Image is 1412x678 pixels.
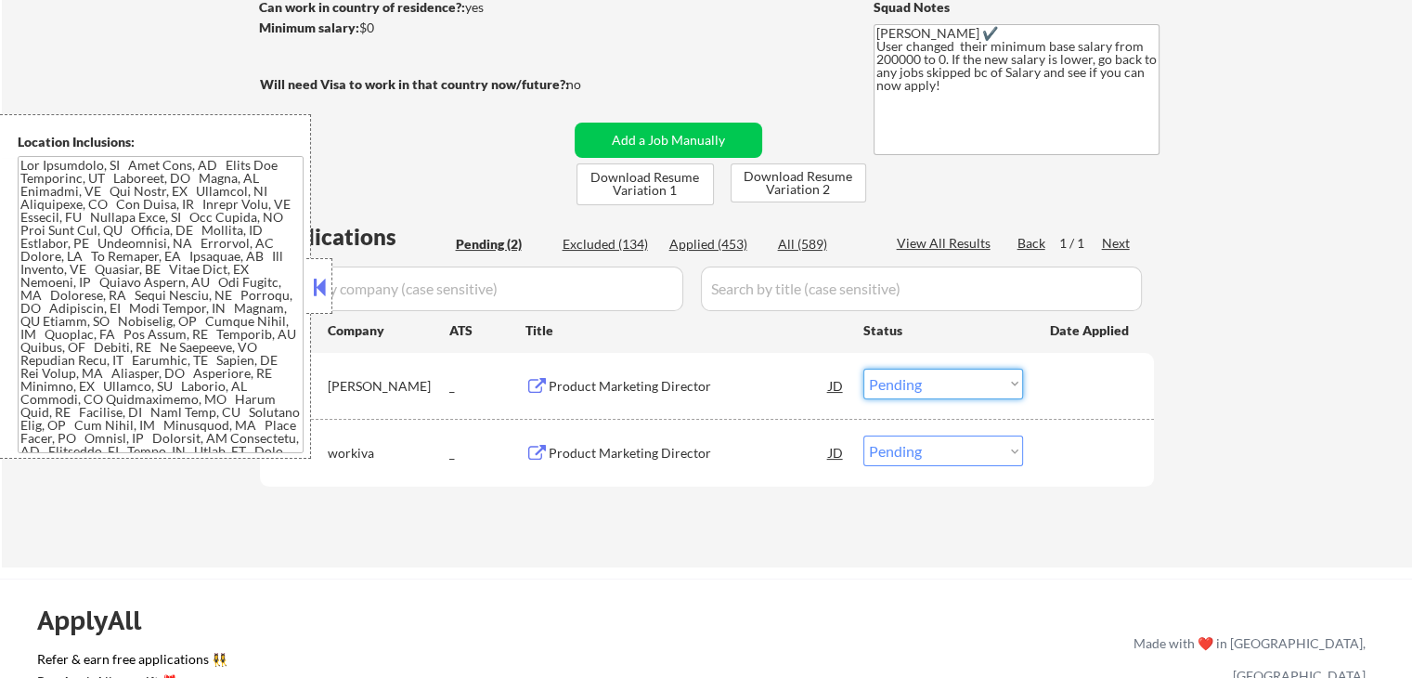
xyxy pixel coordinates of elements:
[456,235,549,254] div: Pending (2)
[701,267,1142,311] input: Search by title (case sensitive)
[897,234,996,253] div: View All Results
[266,226,449,248] div: Applications
[566,75,619,94] div: no
[259,20,359,35] strong: Minimum salary:
[259,19,568,37] div: $0
[18,133,304,151] div: Location Inclusions:
[549,377,829,396] div: Product Marketing Director
[575,123,762,158] button: Add a Job Manually
[328,444,449,463] div: workiva
[449,321,525,340] div: ATS
[549,444,829,463] div: Product Marketing Director
[827,436,846,469] div: JD
[563,235,655,254] div: Excluded (134)
[827,369,846,402] div: JD
[449,444,525,463] div: _
[731,163,866,202] button: Download Resume Variation 2
[37,653,745,672] a: Refer & earn free applications 👯‍♀️
[328,377,449,396] div: [PERSON_NAME]
[1059,234,1102,253] div: 1 / 1
[1102,234,1132,253] div: Next
[1017,234,1047,253] div: Back
[266,267,683,311] input: Search by company (case sensitive)
[863,313,1023,346] div: Status
[449,377,525,396] div: _
[778,235,871,254] div: All (589)
[328,321,449,340] div: Company
[525,321,846,340] div: Title
[669,235,762,254] div: Applied (453)
[37,605,162,636] div: ApplyAll
[1050,321,1132,340] div: Date Applied
[576,163,714,205] button: Download Resume Variation 1
[260,76,569,92] strong: Will need Visa to work in that country now/future?:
